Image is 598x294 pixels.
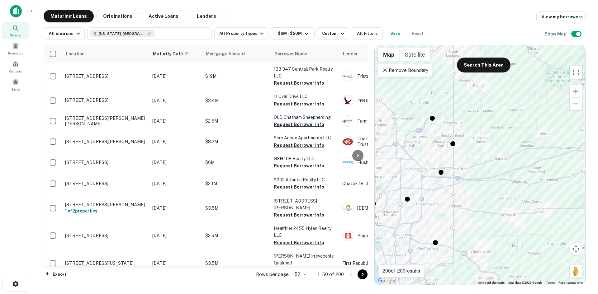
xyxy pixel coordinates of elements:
[274,142,324,149] button: Request Borrower Info
[342,71,436,82] div: Tristate Capital Bank
[544,30,567,37] h6: Show Map
[205,180,268,187] p: $2.1M
[274,253,336,266] p: [PERSON_NAME] Irrevocable Qualified
[149,45,202,63] th: Maturity Date
[352,27,383,40] button: All Filters
[385,27,405,40] button: Save your search to get updates of matches that match your search criteria.
[65,115,146,127] p: [STREET_ADDRESS][PERSON_NAME][PERSON_NAME]
[274,50,307,58] span: Borrower Name
[274,93,336,100] p: 11 Oval Drive LLC
[65,233,146,238] p: [STREET_ADDRESS]
[567,244,598,274] iframe: Chat Widget
[274,66,336,79] p: 133 347 Centrail Park Realty LLC
[205,260,268,267] p: $3.5M
[343,116,353,126] img: picture
[256,271,290,278] p: Rows per page:
[205,138,268,145] p: $8.2M
[570,98,582,110] button: Zoom out
[408,27,428,40] button: Reset
[205,205,268,212] p: $3.5M
[65,202,146,208] p: [STREET_ADDRESS][PERSON_NAME]
[274,114,336,121] p: OLD Chatham Sheepherding
[546,281,555,284] a: Terms (opens in new tab)
[44,270,68,279] button: Export
[10,33,21,38] span: Search
[99,31,145,36] span: [US_STATE], [GEOGRAPHIC_DATA]
[96,10,139,22] button: Originations
[87,27,212,40] button: [US_STATE], [GEOGRAPHIC_DATA]
[152,138,199,145] p: [DATE]
[382,67,428,74] p: Remove Boundary
[202,45,271,63] th: Mortgage Amount
[65,139,146,144] p: [STREET_ADDRESS][PERSON_NAME]
[2,22,29,39] a: Search
[66,50,85,58] span: Location
[152,180,199,187] p: [DATE]
[44,27,85,40] button: All sources
[343,203,353,213] img: picture
[318,271,344,278] p: 1–50 of 200
[152,73,199,80] p: [DATE]
[205,232,268,239] p: $2.6M
[536,11,586,22] a: View my borrowers
[274,162,324,170] button: Request Borrower Info
[10,5,22,17] img: capitalize-icon.png
[65,160,146,165] p: [STREET_ADDRESS]
[376,277,397,285] img: Google
[271,27,315,40] button: $2M - $20M
[2,40,29,57] a: Borrowers
[339,45,439,63] th: Lender
[205,118,268,124] p: $2.5M
[274,225,336,239] p: Healthier 2455 Hylan Realty LLC
[9,69,22,74] span: Contacts
[342,260,436,267] p: First Republic Bank
[274,134,336,141] p: Scre Annex Apartments LLC
[570,66,582,79] button: Toggle fullscreen view
[342,157,436,168] div: Flushing Bank
[44,10,94,22] button: Maturing Loans
[2,76,29,93] a: Saved
[322,30,346,37] div: Custom
[152,97,199,104] p: [DATE]
[206,50,253,58] span: Mortgage Amount
[65,73,146,79] p: [STREET_ADDRESS]
[378,48,400,61] button: Show street map
[342,136,436,147] div: The Canandaigua National Bank And Trust Company
[205,73,268,80] p: $19M
[205,97,268,104] p: $3.4M
[205,159,268,166] p: $6M
[142,10,185,22] button: Active Loans
[343,230,353,241] img: picture
[153,50,191,58] span: Maturity Date
[376,277,397,285] a: Open this area in Google Maps (opens a new window)
[457,58,510,72] button: Search This Area
[271,45,339,63] th: Borrower Name
[382,267,420,275] p: 200 of 200 results
[342,115,436,127] div: Farm Credit Of [PERSON_NAME], ACA
[274,198,336,211] p: [STREET_ADDRESS][PERSON_NAME]
[343,95,353,106] img: picture
[342,95,436,106] div: Investors Community Bank
[152,205,199,212] p: [DATE]
[358,269,368,279] button: Go to next page
[49,30,82,37] div: All sources
[343,50,358,58] span: Lender
[152,260,199,267] p: [DATE]
[2,58,29,75] div: Contacts
[274,100,324,108] button: Request Borrower Info
[478,281,505,285] button: Keyboard shortcuts
[274,155,336,162] p: GSH 108 Realty LLC
[317,27,349,40] button: Custom
[508,281,542,284] span: Map data ©2025 Google
[65,181,146,186] p: [STREET_ADDRESS]
[11,87,20,92] span: Saved
[342,230,436,241] div: Popular
[343,136,353,147] img: picture
[570,243,582,255] button: Map camera controls
[188,10,225,22] button: Lenders
[342,203,436,214] div: [DEMOGRAPHIC_DATA] Fund
[274,176,336,183] p: 9002 Atlantic Realty LLC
